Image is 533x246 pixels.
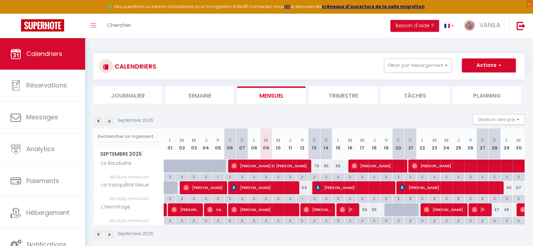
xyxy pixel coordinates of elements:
[212,195,224,202] div: 2
[308,160,320,173] div: 70
[500,181,512,194] div: 60
[469,137,472,143] abbr: V
[368,217,380,224] div: 2
[236,195,248,202] div: 2
[301,137,304,143] abbr: V
[479,21,500,29] span: VANILA
[289,137,292,143] abbr: J
[344,217,356,224] div: 2
[404,128,416,160] th: 21
[373,137,376,143] abbr: J
[348,137,352,143] abbr: M
[513,173,525,180] div: 2
[465,217,476,224] div: 2
[6,3,27,24] button: Ouvrir le widget de chat LiveChat
[188,217,200,224] div: 2
[200,128,212,160] th: 04
[322,3,425,9] a: créneaux d'ouverture de la salle migration
[180,137,184,143] abbr: M
[176,173,187,180] div: 2
[332,160,344,173] div: 65
[212,173,224,180] div: 1
[340,203,355,216] span: [PERSON_NAME]
[464,128,476,160] th: 26
[164,128,176,160] th: 01
[464,20,475,30] img: ...
[98,130,160,143] input: Rechercher un logement...
[472,114,525,125] button: Gestion des prix
[320,128,332,160] th: 14
[231,203,295,216] span: [PERSON_NAME]
[332,217,344,224] div: 2
[94,149,164,159] span: Septembre 2025
[165,86,234,104] li: Semaine
[488,203,500,216] div: 47
[444,137,449,143] abbr: M
[344,173,356,180] div: 2
[26,49,62,58] span: Calendriers
[164,195,176,202] div: 2
[465,195,476,202] div: 2
[192,137,196,143] abbr: M
[313,137,316,143] abbr: S
[360,137,364,143] abbr: M
[440,195,452,202] div: 2
[260,217,272,224] div: 2
[501,195,512,202] div: 2
[513,128,525,160] th: 30
[264,137,268,143] abbr: M
[200,173,212,180] div: 2
[94,195,164,203] span: Nb Nuits minimum
[493,137,496,143] abbr: D
[477,195,488,202] div: 2
[513,181,525,194] div: 57
[404,173,416,180] div: 2
[188,128,200,160] th: 03
[429,173,440,180] div: 2
[107,21,131,29] span: Chercher
[26,145,55,153] span: Analytics
[272,195,284,202] div: 2
[240,137,244,143] abbr: D
[368,203,380,216] div: 55
[200,195,212,202] div: 2
[248,195,260,202] div: 2
[462,58,516,72] button: Actions
[513,217,525,224] div: 2
[284,195,296,202] div: 2
[248,128,260,160] th: 08
[94,86,162,104] li: Journalier
[465,173,476,180] div: 2
[224,128,236,160] th: 06
[417,195,428,202] div: 2
[309,86,377,104] li: Trimestre
[169,137,171,143] abbr: L
[356,217,368,224] div: 2
[452,128,464,160] th: 25
[513,195,525,202] div: 2
[113,58,156,74] h3: CALENDRIERS
[501,173,512,180] div: 2
[453,86,521,104] li: Planning
[117,117,153,124] p: Septembre 2025
[248,217,260,224] div: 2
[212,128,224,160] th: 05
[188,195,200,202] div: 2
[320,195,332,202] div: 2
[284,3,291,9] strong: ICI
[356,203,368,216] div: 55
[260,195,272,202] div: 2
[320,173,332,180] div: 2
[315,181,391,194] span: [PERSON_NAME]
[284,217,296,224] div: 2
[344,195,356,202] div: 2
[477,173,488,180] div: 2
[332,128,344,160] th: 15
[429,217,440,224] div: 2
[236,128,248,160] th: 07
[351,159,403,173] span: [PERSON_NAME]
[296,128,308,160] th: 12
[183,181,223,194] span: [PERSON_NAME]
[488,195,500,202] div: 2
[453,173,464,180] div: 2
